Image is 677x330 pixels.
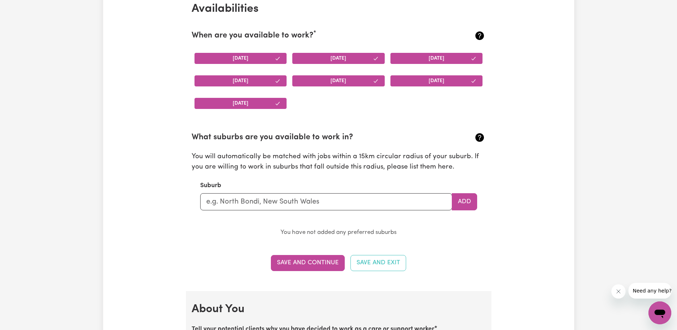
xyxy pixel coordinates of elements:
[292,75,385,86] button: [DATE]
[452,193,477,210] button: Add to preferred suburbs
[192,133,437,142] h2: What suburbs are you available to work in?
[350,255,406,271] button: Save and Exit
[194,53,287,64] button: [DATE]
[648,301,671,324] iframe: Button to launch messaging window
[200,181,221,190] label: Suburb
[192,302,486,316] h2: About You
[281,229,396,235] small: You have not added any preferred suburbs
[192,31,437,41] h2: When are you available to work?
[4,5,43,11] span: Need any help?
[292,53,385,64] button: [DATE]
[200,193,452,210] input: e.g. North Bondi, New South Wales
[390,75,483,86] button: [DATE]
[192,2,486,16] h2: Availabilities
[192,152,486,172] p: You will automatically be matched with jobs within a 15km circular radius of your suburb. If you ...
[628,283,671,299] iframe: Message from company
[390,53,483,64] button: [DATE]
[194,75,287,86] button: [DATE]
[194,98,287,109] button: [DATE]
[611,284,626,299] iframe: Close message
[271,255,345,271] button: Save and Continue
